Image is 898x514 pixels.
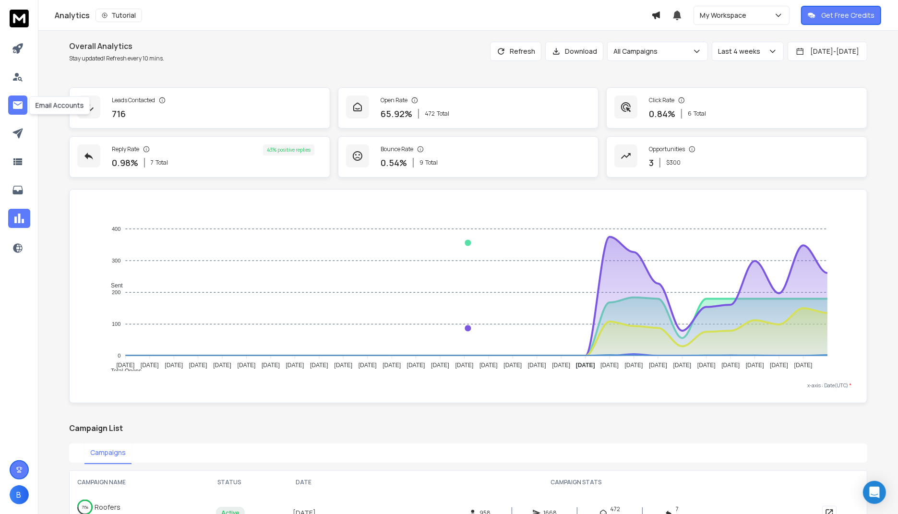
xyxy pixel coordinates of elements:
tspan: [DATE] [552,362,571,369]
p: 3 [649,156,654,169]
tspan: [DATE] [141,362,159,369]
span: Total [437,110,449,118]
span: Total [425,159,438,167]
span: Total Opens [104,368,142,374]
tspan: 200 [112,289,120,295]
p: Bounce Rate [381,145,413,153]
tspan: [DATE] [528,362,546,369]
p: x-axis : Date(UTC) [85,382,851,389]
p: Refresh [510,47,535,56]
tspan: 400 [112,226,120,232]
button: Tutorial [96,9,142,22]
a: Opportunities3$300 [606,136,867,178]
a: Leads Contacted716 [69,87,330,129]
button: B [10,485,29,504]
button: Refresh [490,42,541,61]
a: Reply Rate0.98%7Total43% positive replies [69,136,330,178]
tspan: [DATE] [697,362,716,369]
th: CAMPAIGN NAME [70,471,190,494]
div: 43 % positive replies [263,144,314,155]
div: Open Intercom Messenger [863,481,886,504]
h1: Overall Analytics [69,40,164,52]
p: All Campaigns [613,47,661,56]
div: Analytics [55,9,651,22]
span: 6 [688,110,692,118]
tspan: [DATE] [455,362,474,369]
tspan: [DATE] [214,362,232,369]
p: 65.92 % [381,107,412,120]
tspan: [DATE] [165,362,183,369]
p: Stay updated! Refresh every 10 mins. [69,55,164,62]
tspan: [DATE] [625,362,643,369]
span: 7 [676,505,679,513]
tspan: [DATE] [746,362,764,369]
tspan: 100 [112,321,120,327]
a: Bounce Rate0.54%9Total [338,136,599,178]
tspan: [DATE] [601,362,619,369]
p: My Workspace [700,11,750,20]
tspan: [DATE] [359,362,377,369]
button: Campaigns [84,442,132,464]
p: 716 [112,107,126,120]
tspan: [DATE] [117,362,135,369]
tspan: [DATE] [262,362,280,369]
tspan: [DATE] [431,362,450,369]
p: Open Rate [381,96,407,104]
span: Total [156,159,168,167]
p: 0.84 % [649,107,675,120]
span: Sent [104,282,123,289]
tspan: [DATE] [673,362,692,369]
p: 0.54 % [381,156,407,169]
p: 71 % [82,502,88,512]
tspan: [DATE] [335,362,353,369]
tspan: [DATE] [286,362,304,369]
span: 472 [425,110,435,118]
tspan: [DATE] [383,362,401,369]
p: Reply Rate [112,145,139,153]
p: Download [565,47,597,56]
span: Total [694,110,706,118]
tspan: 300 [112,258,120,263]
span: 7 [151,159,154,167]
p: Get Free Credits [821,11,874,20]
tspan: [DATE] [189,362,207,369]
tspan: [DATE] [480,362,498,369]
a: Open Rate65.92%472Total [338,87,599,129]
tspan: [DATE] [504,362,522,369]
a: Click Rate0.84%6Total [606,87,867,129]
p: Click Rate [649,96,674,104]
p: 0.98 % [112,156,138,169]
p: $ 300 [666,159,681,167]
h2: Campaign List [69,422,867,434]
p: Opportunities [649,145,685,153]
th: DATE [269,471,338,494]
tspan: [DATE] [238,362,256,369]
span: 9 [419,159,423,167]
button: [DATE]-[DATE] [788,42,867,61]
tspan: [DATE] [649,362,668,369]
tspan: [DATE] [576,362,595,369]
tspan: [DATE] [310,362,328,369]
tspan: [DATE] [407,362,425,369]
th: STATUS [190,471,269,494]
p: Leads Contacted [112,96,155,104]
span: 472 [610,505,620,513]
p: Last 4 weeks [718,47,764,56]
div: Email Accounts [29,96,90,115]
button: Download [545,42,603,61]
th: CAMPAIGN STATS [338,471,814,494]
button: Get Free Credits [801,6,881,25]
tspan: [DATE] [722,362,740,369]
tspan: [DATE] [770,362,789,369]
tspan: 0 [118,353,121,359]
tspan: [DATE] [794,362,813,369]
